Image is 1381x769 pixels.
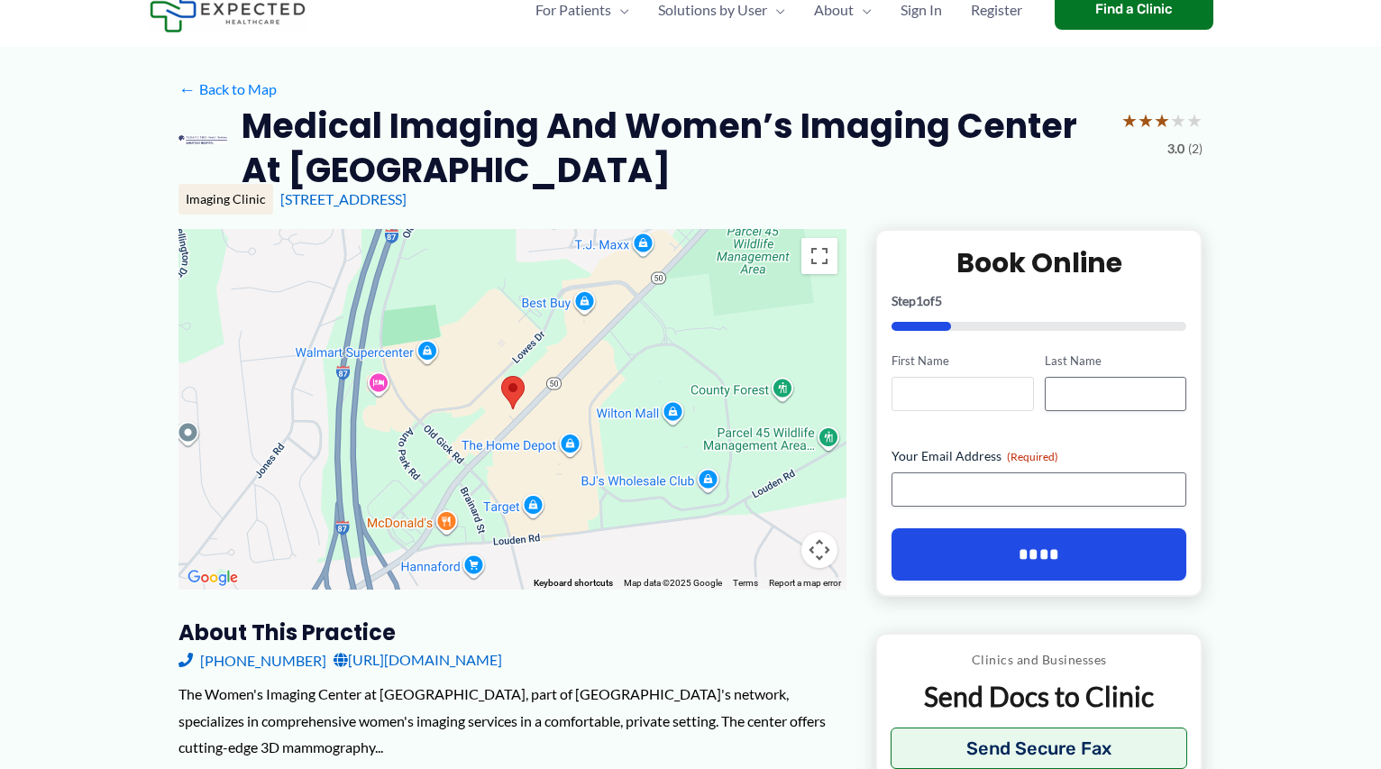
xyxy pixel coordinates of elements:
a: [URL][DOMAIN_NAME] [334,646,502,673]
a: Report a map error [769,578,841,588]
span: ★ [1186,104,1203,137]
p: Send Docs to Clinic [891,679,1187,714]
a: Open this area in Google Maps (opens a new window) [183,566,242,590]
a: ←Back to Map [178,76,277,103]
span: 3.0 [1167,137,1184,160]
p: Clinics and Businesses [891,648,1187,672]
span: ★ [1154,104,1170,137]
span: ★ [1138,104,1154,137]
h2: Medical Imaging and Women’s Imaging Center at [GEOGRAPHIC_DATA] [242,104,1107,193]
button: Keyboard shortcuts [534,577,613,590]
p: Step of [892,295,1186,307]
label: First Name [892,352,1033,370]
button: Toggle fullscreen view [801,238,837,274]
span: (Required) [1007,450,1058,463]
h2: Book Online [892,245,1186,280]
span: Map data ©2025 Google [624,578,722,588]
a: [PHONE_NUMBER] [178,646,326,673]
span: 1 [916,293,923,308]
span: 5 [935,293,942,308]
a: [STREET_ADDRESS] [280,190,407,207]
label: Your Email Address [892,447,1186,465]
button: Send Secure Fax [891,728,1187,769]
img: Google [183,566,242,590]
span: (2) [1188,137,1203,160]
span: ← [178,80,196,97]
div: The Women's Imaging Center at [GEOGRAPHIC_DATA], part of [GEOGRAPHIC_DATA]'s network, specializes... [178,681,846,761]
label: Last Name [1045,352,1186,370]
a: Terms [733,578,758,588]
span: ★ [1121,104,1138,137]
h3: About this practice [178,618,846,646]
div: Imaging Clinic [178,184,273,215]
span: ★ [1170,104,1186,137]
button: Map camera controls [801,532,837,568]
